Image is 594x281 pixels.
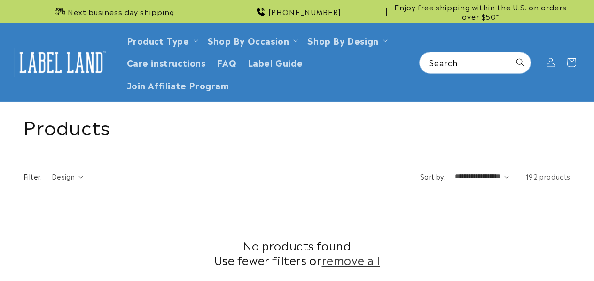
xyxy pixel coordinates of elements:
a: Label Guide [242,51,309,73]
span: [PHONE_NUMBER] [268,7,341,16]
span: Next business day shipping [68,7,174,16]
a: Product Type [127,34,189,47]
a: Label Land [11,44,112,80]
span: Enjoy free shipping within the U.S. on orders over $50* [391,2,571,21]
span: Shop By Occasion [208,35,289,46]
span: FAQ [217,57,237,68]
a: Shop By Design [307,34,378,47]
summary: Shop By Occasion [202,29,302,51]
a: remove all [322,252,380,267]
h2: No products found Use fewer filters or [23,238,571,267]
label: Sort by: [420,172,445,181]
button: Search [510,52,531,73]
span: Join Affiliate Program [127,79,229,90]
summary: Design (0 selected) [52,172,83,181]
summary: Shop By Design [302,29,391,51]
img: Label Land [14,48,108,77]
a: Join Affiliate Program [121,74,235,96]
h2: Filter: [23,172,42,181]
summary: Product Type [121,29,202,51]
span: Care instructions [127,57,206,68]
span: Design [52,172,75,181]
span: 192 products [525,172,571,181]
span: Label Guide [248,57,303,68]
a: FAQ [211,51,242,73]
a: Care instructions [121,51,211,73]
h1: Products [23,114,571,138]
